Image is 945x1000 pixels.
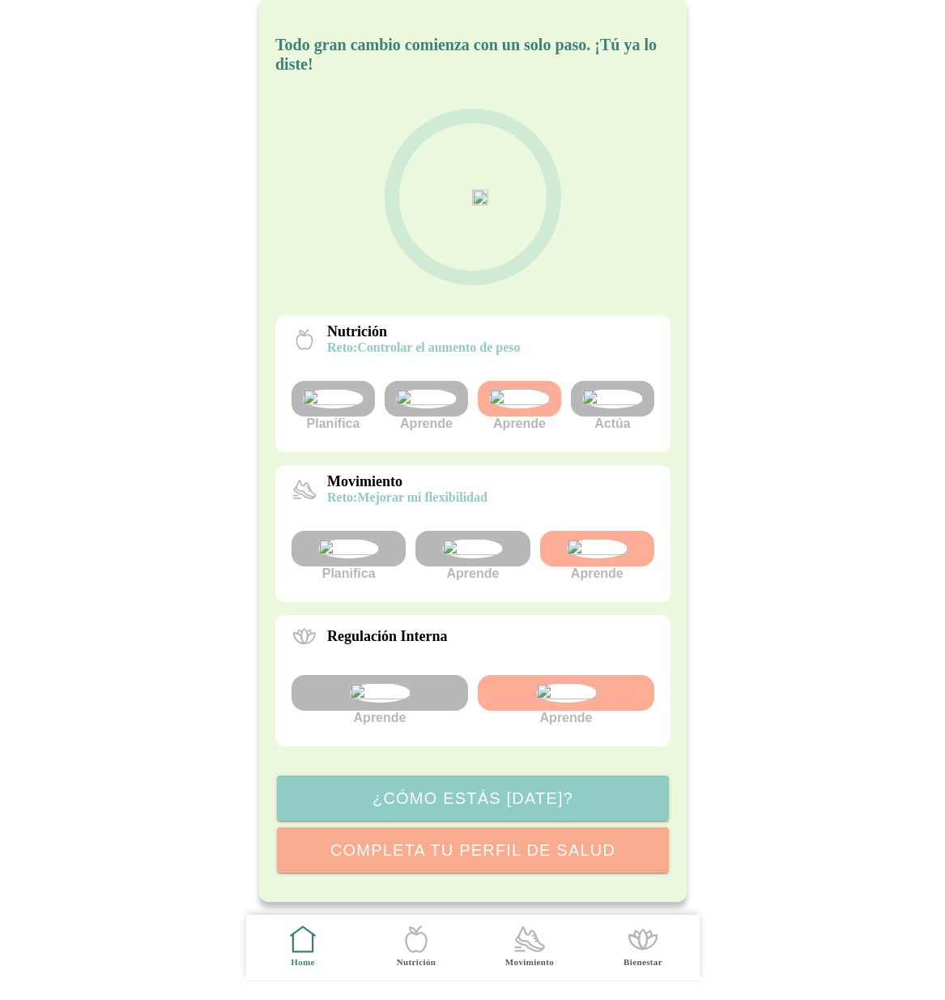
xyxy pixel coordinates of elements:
div: Planifica [292,531,406,581]
ion-label: Nutrición [396,956,435,968]
div: Aprende [478,675,654,725]
p: Regulación Interna [327,628,448,645]
ion-label: Movimiento [504,956,553,968]
span: reto: [327,340,357,354]
div: Aprende [478,381,561,431]
ion-button: ¿Cómo estás [DATE]? [277,776,669,821]
div: Planifica [292,381,375,431]
ion-button: Completa tu perfil de salud [277,827,669,873]
ion-label: Home [291,956,315,968]
div: Aprende [385,381,468,431]
ion-label: Bienestar [624,956,662,968]
span: reto: [327,490,357,504]
p: Mejorar mi flexibilidad [327,490,487,505]
div: Aprende [539,531,653,581]
p: Movimiento [327,473,487,490]
h5: Todo gran cambio comienza con un solo paso. ¡Tú ya lo diste! [275,35,670,74]
div: Actúa [571,381,654,431]
p: Nutrición [327,323,521,340]
div: Aprende [292,675,468,725]
div: Aprende [415,531,530,581]
p: Controlar el aumento de peso [327,340,521,355]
